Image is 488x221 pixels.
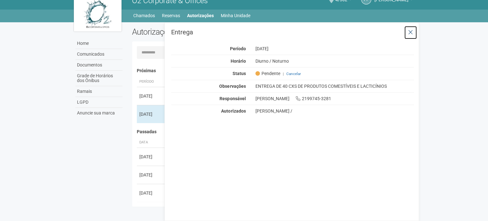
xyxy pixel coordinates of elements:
[139,111,163,117] div: [DATE]
[75,86,122,97] a: Ramais
[137,68,409,73] h4: Próximas
[137,77,165,87] th: Período
[139,93,163,99] div: [DATE]
[162,11,180,20] a: Reservas
[75,108,122,118] a: Anuncie sua marca
[139,172,163,178] div: [DATE]
[132,27,268,37] h2: Autorizações
[187,11,214,20] a: Autorizações
[219,84,246,89] strong: Observações
[133,11,155,20] a: Chamados
[250,83,419,89] div: ENTREGA DE 40 CXS DE PRODUTOS COMESTÍVEIS E LACTICÍNIOS
[255,71,280,76] span: Pendente
[75,97,122,108] a: LGPD
[75,71,122,86] a: Grade de Horários dos Ônibus
[255,108,414,114] div: [PERSON_NAME] /
[220,96,246,101] strong: Responsável
[139,190,163,196] div: [DATE]
[250,46,419,52] div: [DATE]
[137,129,409,134] h4: Passadas
[286,72,301,76] a: Cancelar
[230,59,246,64] strong: Horário
[221,108,246,114] strong: Autorizados
[232,71,246,76] strong: Status
[250,96,419,101] div: [PERSON_NAME] 2199745-3281
[221,11,250,20] a: Minha Unidade
[137,137,165,148] th: Data
[75,38,122,49] a: Home
[75,49,122,60] a: Comunicados
[250,58,419,64] div: Diurno / Noturno
[75,60,122,71] a: Documentos
[171,29,414,35] h3: Entrega
[139,154,163,160] div: [DATE]
[230,46,246,51] strong: Período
